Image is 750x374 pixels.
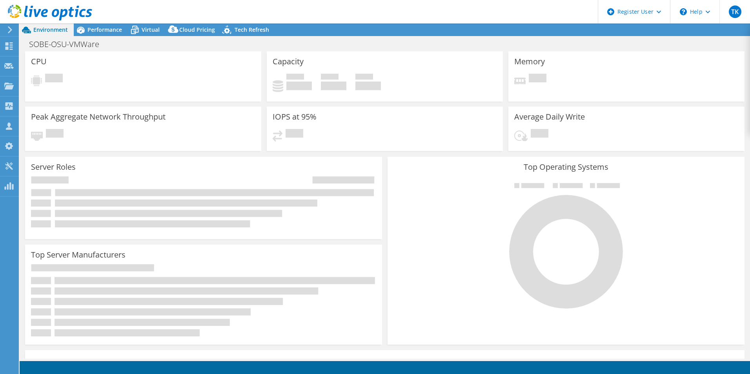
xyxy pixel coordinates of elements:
[355,82,381,90] h4: 0 GiB
[321,82,346,90] h4: 0 GiB
[514,113,585,121] h3: Average Daily Write
[45,74,63,84] span: Pending
[273,113,317,121] h3: IOPS at 95%
[31,57,47,66] h3: CPU
[46,129,64,140] span: Pending
[286,82,312,90] h4: 0 GiB
[355,74,373,82] span: Total
[142,26,160,33] span: Virtual
[25,40,111,49] h1: SOBE-OSU-VMWare
[286,129,303,140] span: Pending
[235,26,269,33] span: Tech Refresh
[321,74,339,82] span: Free
[87,26,122,33] span: Performance
[273,57,304,66] h3: Capacity
[529,74,546,84] span: Pending
[31,251,126,259] h3: Top Server Manufacturers
[393,163,739,171] h3: Top Operating Systems
[514,57,545,66] h3: Memory
[33,26,68,33] span: Environment
[31,163,76,171] h3: Server Roles
[31,113,166,121] h3: Peak Aggregate Network Throughput
[680,8,687,15] svg: \n
[531,129,548,140] span: Pending
[729,5,741,18] span: TK
[179,26,215,33] span: Cloud Pricing
[286,74,304,82] span: Used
